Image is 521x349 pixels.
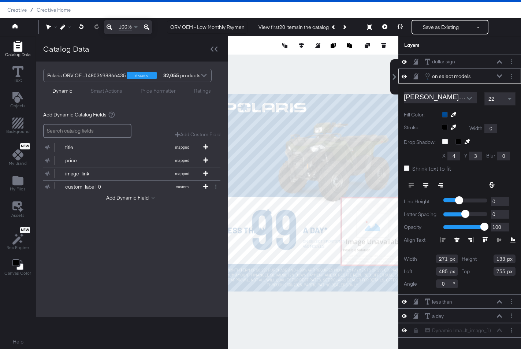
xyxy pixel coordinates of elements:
[5,174,30,194] button: Add Files
[194,88,211,94] div: Ratings
[43,167,211,180] button: image_linkmapped
[404,256,417,263] label: Width
[258,24,329,31] div: View first 20 items in the catalog
[2,116,34,137] button: Add Rectangle
[13,338,23,345] a: Help
[8,64,28,85] button: Text
[508,312,516,320] button: Layer Options
[20,228,30,233] span: New
[488,96,494,102] span: 22
[469,125,483,132] label: Width
[412,21,469,34] button: Save as Existing
[43,44,89,54] div: Catalog Data
[65,170,118,177] div: image_link
[432,298,452,305] div: less than
[162,69,184,82] div: products
[91,88,122,94] div: Smart Actions
[462,256,477,263] label: Height
[329,21,339,34] button: Previous Product
[8,335,29,349] button: Help
[162,145,202,150] span: mapped
[347,43,352,48] svg: Paste image
[508,326,516,334] button: Layer Options
[4,270,31,276] span: Canvas Color
[43,141,220,154] div: titlemapped
[404,211,438,218] label: Letter Spacing
[432,313,444,320] div: a day
[37,7,71,13] a: Creative Home
[508,58,516,66] button: Layer Options
[464,93,475,104] button: Open
[10,103,26,109] span: Objects
[162,184,202,189] span: custom
[43,154,211,167] button: pricemapped
[7,199,29,220] button: Assets
[162,69,180,82] strong: 32,055
[404,281,417,287] label: Angle
[65,157,118,164] div: price
[27,7,37,13] span: /
[7,7,27,13] span: Creative
[119,23,132,30] span: 100%
[9,160,27,166] span: My Brand
[331,42,338,49] button: Copy image
[175,131,220,138] button: Add Custom Field
[412,165,451,172] span: Shrink text to fit
[6,129,30,134] span: Background
[7,245,29,250] span: Rec Engine
[162,158,202,163] span: mapped
[404,268,412,275] label: Left
[43,154,220,167] div: pricemapped
[404,139,437,146] label: Drop Shadow:
[464,152,467,159] label: Y
[43,111,107,118] span: Add Dynamic Catalog Fields
[43,141,211,154] button: titlemapped
[404,224,438,231] label: Opacity
[127,72,157,79] div: shopping
[404,124,436,133] label: Stroke:
[425,298,453,306] button: less than
[11,212,25,218] span: Assets
[425,72,471,80] button: on select models
[162,171,202,176] span: mapped
[432,73,471,80] div: on select models
[404,237,440,244] label: Align Text
[508,298,516,305] button: Layer Options
[10,186,26,192] span: My Files
[43,181,220,193] div: custom_label_0custom
[432,58,455,65] div: dollar sign
[65,144,118,151] div: title
[331,43,336,48] svg: Copy image
[442,152,446,159] label: X
[43,181,211,193] button: custom_label_0custom
[2,225,33,253] button: NewRec Engine
[404,111,436,118] label: Fill Color:
[339,21,349,34] button: Next Product
[47,69,126,82] div: Polaris ORV OE...14803698866435
[425,58,455,66] button: dollar sign
[347,42,354,49] button: Paste image
[5,52,30,57] span: Catalog Data
[486,152,495,159] label: Blur
[404,42,479,49] div: Layers
[425,312,444,320] button: a day
[4,142,31,169] button: NewMy Brand
[43,167,220,180] div: image_linkmapped
[43,124,131,138] input: Search catalog fields
[6,90,30,111] button: Add Text
[14,77,22,83] span: Text
[404,198,438,205] label: Line Height
[508,73,516,80] button: Layer Options
[52,88,72,94] div: Dynamic
[141,88,176,94] div: Price Formatter
[106,194,157,201] button: Add Dynamic Field
[20,144,30,149] span: New
[1,39,35,60] button: Add Rectangle
[462,268,470,275] label: Top
[65,183,118,190] div: custom_label_0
